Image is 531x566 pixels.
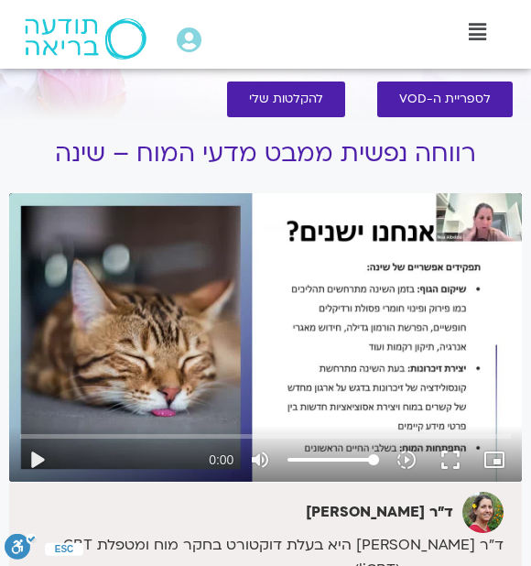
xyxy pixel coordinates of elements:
span: להקלטות שלי [249,93,323,106]
a: להקלטות שלי [227,82,345,117]
span: לספריית ה-VOD [399,93,491,106]
img: תודעה בריאה [25,18,146,60]
h1: רווחה נפשית ממבט מדעי המוח – שינה [9,140,522,168]
a: לספריית ה-VOD [377,82,513,117]
img: ד"ר נועה אלבלדה [462,492,504,533]
strong: ד"ר [PERSON_NAME] [306,502,453,522]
